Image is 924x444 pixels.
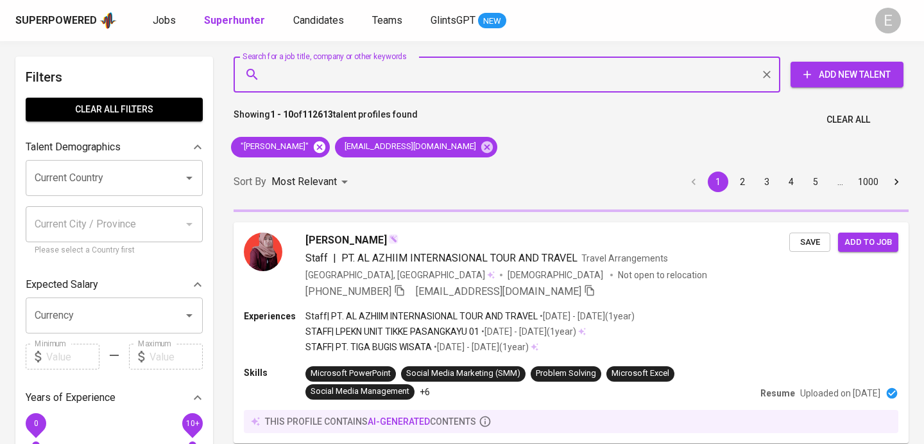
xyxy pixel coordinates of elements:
img: 3cd942abf27c4b1ec0ff0b02e23b4294.png [244,233,282,271]
b: 112613 [302,109,333,120]
div: Microsoft PowerPoint [311,368,391,380]
button: Go to page 4 [781,172,801,192]
div: [EMAIL_ADDRESS][DOMAIN_NAME] [335,137,497,157]
p: STAFF | LPEKN UNIT TIKKE PASANGKAYU 01 [305,325,479,338]
span: 10+ [185,419,199,428]
span: [EMAIL_ADDRESS][DOMAIN_NAME] [416,285,581,297]
h6: Filters [26,67,203,87]
button: Clear All [821,108,875,132]
a: Superpoweredapp logo [15,11,117,30]
button: Add to job [838,233,898,253]
span: Jobs [153,14,176,26]
a: [PERSON_NAME]Staff|PT. AL AZHIIM INTERNASIONAL TOUR AND TRAVELTravel Arrangements[GEOGRAPHIC_DATA... [234,222,909,443]
button: Open [180,306,198,324]
img: magic_wand.svg [388,234,398,244]
div: Superpowered [15,13,97,28]
span: Add New Talent [801,67,893,83]
span: Travel Arrangements [581,253,668,263]
button: Open [180,169,198,187]
a: Teams [372,13,405,29]
p: STAFF | PT. TIGA BUGIS WISATA [305,341,432,353]
b: Superhunter [204,14,265,26]
span: [DEMOGRAPHIC_DATA] [508,269,605,281]
div: Social Media Management [311,386,409,398]
p: Showing of talent profiles found [234,108,418,132]
span: [EMAIL_ADDRESS][DOMAIN_NAME] [335,141,484,153]
div: "[PERSON_NAME]" [231,137,330,157]
div: Most Relevant [271,170,352,194]
button: Go to page 3 [757,172,777,192]
a: Jobs [153,13,178,29]
input: Value [46,344,99,369]
img: app logo [99,11,117,30]
p: Staff | PT. AL AZHIIM INTERNASIONAL TOUR AND TRAVEL [305,310,538,323]
p: Please select a Country first [35,244,194,257]
p: +6 [420,386,430,398]
p: Sort By [234,174,266,190]
div: Years of Experience [26,385,203,411]
button: Clear All filters [26,98,203,121]
div: … [830,175,850,188]
p: this profile contains contents [265,415,476,428]
span: [PHONE_NUMBER] [305,285,391,297]
nav: pagination navigation [681,172,909,192]
p: Talent Demographics [26,139,121,155]
button: page 1 [708,172,728,192]
span: Add to job [844,235,892,250]
span: 0 [33,419,38,428]
button: Go to page 2 [732,172,753,192]
span: NEW [478,15,506,28]
span: [PERSON_NAME] [305,233,387,248]
div: Social Media Marketing (SMM) [406,368,520,380]
button: Go to page 5 [805,172,826,192]
span: Candidates [293,14,344,26]
p: • [DATE] - [DATE] ( 1 year ) [432,341,529,353]
span: | [333,251,336,266]
div: Problem Solving [536,368,596,380]
p: Not open to relocation [618,269,707,281]
button: Clear [758,66,776,84]
button: Go to next page [886,172,907,192]
span: Save [796,235,824,250]
div: Expected Salary [26,272,203,297]
input: Value [150,344,203,369]
span: Teams [372,14,402,26]
span: "[PERSON_NAME]" [231,141,316,153]
p: • [DATE] - [DATE] ( 1 year ) [479,325,576,338]
p: Uploaded on [DATE] [800,387,880,400]
p: Years of Experience [26,390,116,405]
a: Candidates [293,13,346,29]
b: 1 - 10 [270,109,293,120]
p: Skills [244,366,305,379]
span: Staff [305,252,328,264]
p: Experiences [244,310,305,323]
div: [GEOGRAPHIC_DATA], [GEOGRAPHIC_DATA] [305,269,495,281]
span: PT. AL AZHIIM INTERNASIONAL TOUR AND TRAVEL [341,252,577,264]
div: Microsoft Excel [612,368,669,380]
p: Expected Salary [26,277,98,292]
button: Go to page 1000 [854,172,882,192]
p: • [DATE] - [DATE] ( 1 year ) [538,310,635,323]
span: Clear All [826,112,870,128]
a: GlintsGPT NEW [431,13,506,29]
p: Resume [760,387,795,400]
button: Add New Talent [791,62,903,87]
span: AI-generated [368,416,430,427]
div: Talent Demographics [26,134,203,160]
a: Superhunter [204,13,268,29]
button: Save [789,233,830,253]
span: GlintsGPT [431,14,475,26]
span: Clear All filters [36,102,193,118]
div: E [875,8,901,33]
p: Most Relevant [271,174,337,190]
